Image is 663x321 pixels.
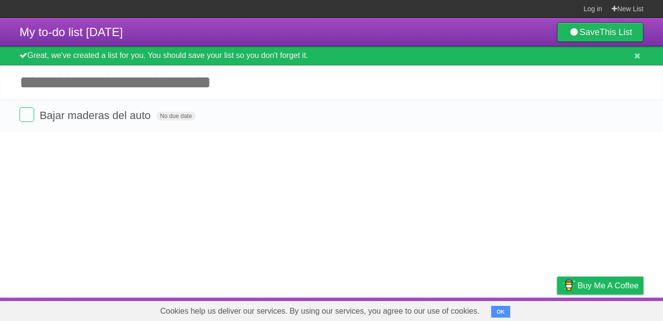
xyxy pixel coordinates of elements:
button: OK [491,306,510,318]
span: Bajar maderas del auto [40,109,153,121]
img: Buy me a coffee [562,277,575,294]
span: Buy me a coffee [578,277,639,294]
a: SaveThis List [557,22,643,42]
a: Terms [511,300,533,319]
span: My to-do list [DATE] [20,25,123,39]
a: Suggest a feature [582,300,643,319]
a: About [427,300,448,319]
span: No due date [156,112,196,120]
a: Buy me a coffee [557,277,643,295]
a: Privacy [544,300,570,319]
span: Cookies help us deliver our services. By using our services, you agree to our use of cookies. [150,301,489,321]
a: Developers [459,300,499,319]
label: Done [20,107,34,122]
b: This List [600,27,632,37]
